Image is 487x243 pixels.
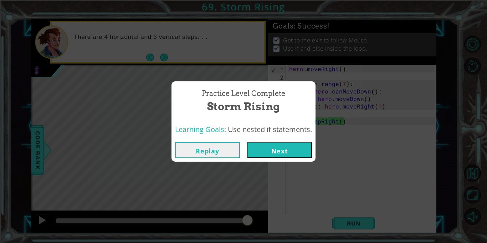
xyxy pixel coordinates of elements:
span: Storm Rising [207,99,280,114]
div: Move To ... [3,30,484,36]
span: Learning Goals: [175,125,226,134]
div: Sort A > Z [3,17,484,23]
span: Practice Level Complete [202,88,285,99]
div: Home [3,3,149,9]
div: Sort New > Old [3,23,484,30]
div: Delete [3,36,484,42]
div: Options [3,42,484,49]
input: Search outlines [3,9,66,17]
button: Next [247,142,312,158]
button: Replay [175,142,240,158]
div: Sign out [3,49,484,55]
span: Use nested if statements. [228,125,312,134]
